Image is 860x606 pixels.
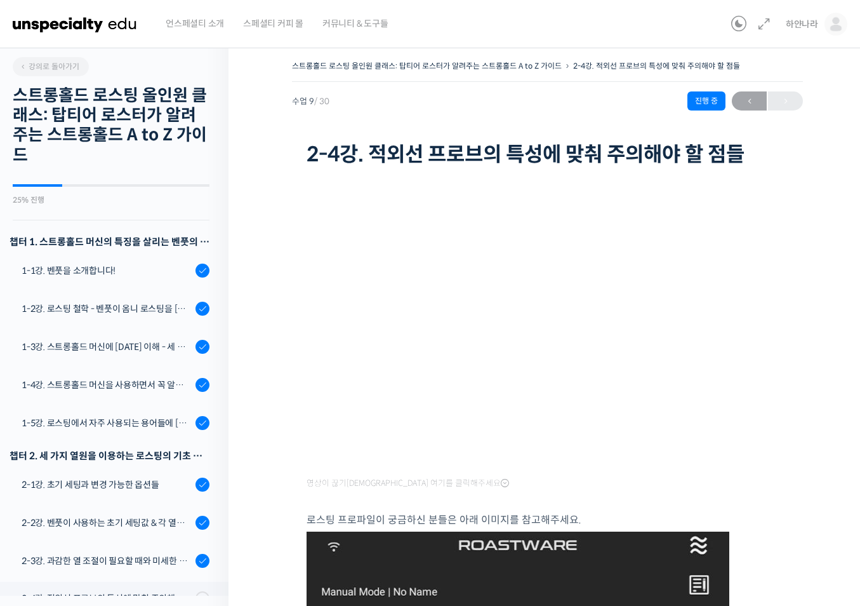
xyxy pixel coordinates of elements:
div: 1-1강. 벤풋을 소개합니다! [22,264,192,278]
a: 스트롱홀드 로스팅 올인원 클래스: 탑티어 로스터가 알려주는 스트롱홀드 A to Z 가이드 [292,61,562,71]
div: 2-1강. 초기 세팅과 변경 가능한 옵션들 [22,478,192,492]
div: 챕터 2. 세 가지 열원을 이용하는 로스팅의 기초 설계 [10,447,209,464]
a: 강의로 돌아가기 [13,57,89,76]
span: / 30 [314,96,329,107]
span: ← [732,93,767,110]
div: 1-5강. 로스팅에서 자주 사용되는 용어들에 [DATE] 이해 [22,416,192,430]
div: 2-3강. 과감한 열 조절이 필요할 때와 미세한 열 조절이 필요할 때 [22,554,192,568]
h2: 스트롱홀드 로스팅 올인원 클래스: 탑티어 로스터가 알려주는 스트롱홀드 A to Z 가이드 [13,86,209,165]
h3: 챕터 1. 스트롱홀드 머신의 특징을 살리는 벤풋의 로스팅 방식 [10,233,209,250]
a: ←이전 [732,91,767,111]
span: 하얀나라 [786,18,818,30]
span: 수업 9 [292,97,329,105]
div: 진행 중 [687,91,725,111]
div: 25% 진행 [13,196,209,204]
div: 2-4강. 적외선 프로브의 특성에 맞춰 주의해야 할 점들 [22,591,192,605]
h1: 2-4강. 적외선 프로브의 특성에 맞춰 주의해야 할 점들 [307,142,789,166]
div: 1-3강. 스트롱홀드 머신에 [DATE] 이해 - 세 가지 열원이 만들어내는 변화 [22,340,192,354]
a: 2-4강. 적외선 프로브의 특성에 맞춰 주의해야 할 점들 [573,61,740,71]
span: 영상이 끊기[DEMOGRAPHIC_DATA] 여기를 클릭해주세요 [307,478,509,488]
p: 로스팅 프로파일이 궁금하신 분들은 아래 이미지를 참고해주세요. [307,511,789,529]
span: 강의로 돌아가기 [19,62,79,71]
div: 1-4강. 스트롱홀드 머신을 사용하면서 꼭 알고 있어야 할 유의사항 [22,378,192,392]
div: 2-2강. 벤풋이 사용하는 초기 세팅값 & 각 열원이 하는 역할 [22,516,192,530]
div: 1-2강. 로스팅 철학 - 벤풋이 옴니 로스팅을 [DATE] 않는 이유 [22,302,192,316]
